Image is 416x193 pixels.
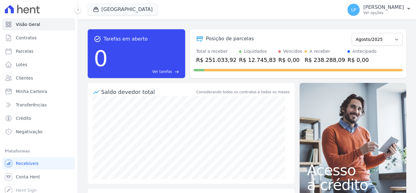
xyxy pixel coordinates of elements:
[283,48,302,55] div: Vencidos
[307,177,399,192] span: a crédito
[5,148,73,155] div: Plataformas
[16,75,33,81] span: Clientes
[2,112,75,124] a: Crédito
[2,157,75,170] a: Recebíveis
[352,48,376,55] div: Antecipado
[2,171,75,183] a: Conta Hent
[196,89,290,95] div: Considerando todos os contratos e todos os meses
[16,35,37,41] span: Contratos
[16,21,40,27] span: Visão Geral
[16,129,43,135] span: Negativação
[278,56,302,64] div: R$ 0,00
[196,56,237,64] div: R$ 251.033,92
[347,56,376,64] div: R$ 0,00
[94,43,108,74] div: 0
[2,85,75,98] a: Minha Carteira
[16,115,31,121] span: Crédito
[16,62,27,68] span: Lotes
[2,32,75,44] a: Contratos
[206,35,254,42] div: Posição de parcelas
[16,102,47,108] span: Transferências
[2,99,75,111] a: Transferências
[152,69,172,74] span: Ver tarefas
[16,88,47,95] span: Minha Carteira
[305,56,345,64] div: R$ 238.288,09
[2,72,75,84] a: Clientes
[175,70,179,74] span: east
[343,1,416,18] button: LP [PERSON_NAME] Ver opções
[110,69,179,74] a: Ver tarefas east
[363,4,404,10] p: [PERSON_NAME]
[101,88,195,96] div: Saldo devedor total
[2,45,75,57] a: Parcelas
[104,35,148,43] span: Tarefas em aberto
[2,59,75,71] a: Lotes
[309,48,330,55] div: A receber
[363,10,404,15] p: Ver opções
[307,163,399,177] span: Acesso
[16,48,33,54] span: Parcelas
[94,35,101,43] span: task_alt
[2,126,75,138] a: Negativação
[88,4,158,15] button: [GEOGRAPHIC_DATA]
[239,56,276,64] div: R$ 12.745,83
[16,174,40,180] span: Conta Hent
[196,48,237,55] div: Total a receber
[244,48,267,55] div: Liquidados
[16,160,39,166] span: Recebíveis
[2,18,75,30] a: Visão Geral
[351,8,356,12] span: LP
